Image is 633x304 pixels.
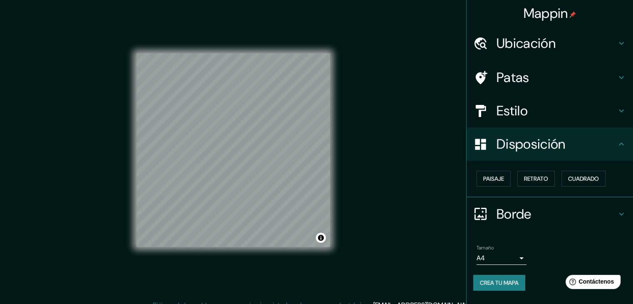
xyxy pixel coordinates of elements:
[568,175,599,182] font: Cuadrado
[483,175,504,182] font: Paisaje
[477,254,485,262] font: A4
[517,171,555,187] button: Retrato
[467,94,633,127] div: Estilo
[467,127,633,161] div: Disposición
[467,61,633,94] div: Patas
[467,27,633,60] div: Ubicación
[561,171,606,187] button: Cuadrado
[473,275,525,291] button: Crea tu mapa
[496,135,565,153] font: Disposición
[477,252,526,265] div: A4
[496,69,529,86] font: Patas
[137,53,330,247] canvas: Mapa
[569,11,576,18] img: pin-icon.png
[559,272,624,295] iframe: Lanzador de widgets de ayuda
[496,205,531,223] font: Borde
[467,197,633,231] div: Borde
[524,5,568,22] font: Mappin
[316,233,326,243] button: Activar o desactivar atribución
[524,175,548,182] font: Retrato
[480,279,519,287] font: Crea tu mapa
[477,171,511,187] button: Paisaje
[477,244,494,251] font: Tamaño
[496,35,556,52] font: Ubicación
[496,102,528,120] font: Estilo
